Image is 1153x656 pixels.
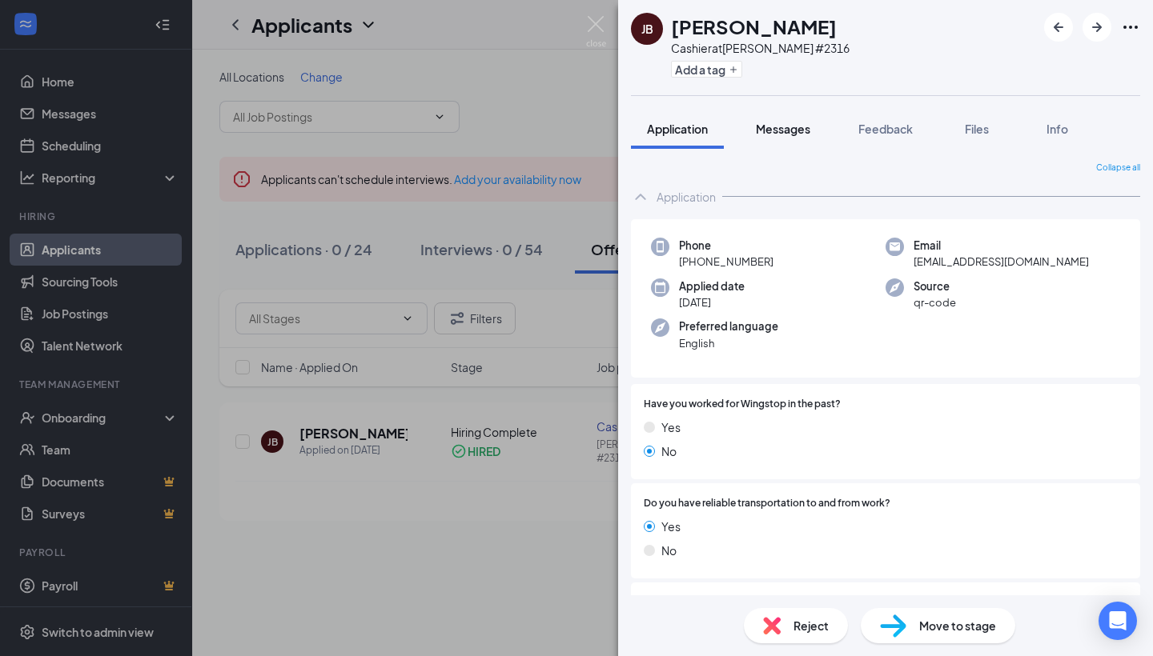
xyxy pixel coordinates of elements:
span: Are you looking for a: [644,595,741,610]
span: Applied date [679,278,745,294]
button: ArrowRight [1083,13,1111,42]
svg: Plus [729,65,738,74]
span: English [679,335,778,351]
span: Email [914,238,1089,254]
span: Source [914,278,956,294]
span: Preferred language [679,318,778,334]
div: Cashier at [PERSON_NAME] #2316 [671,40,850,56]
h1: [PERSON_NAME] [671,13,837,40]
span: Collapse all [1096,162,1140,174]
span: Move to stage [919,617,996,634]
span: qr-code [914,294,956,310]
span: [PHONE_NUMBER] [679,254,773,270]
button: PlusAdd a tag [671,61,742,78]
svg: Ellipses [1121,18,1140,37]
span: Files [965,122,989,136]
span: Feedback [858,122,913,136]
span: Do you have reliable transportation to and from work? [644,496,890,511]
span: Yes [661,418,681,436]
div: Application [657,189,716,205]
span: Yes [661,518,681,535]
svg: ArrowRight [1087,18,1107,37]
span: No [661,442,677,460]
span: No [661,542,677,559]
svg: ChevronUp [631,187,650,206]
div: Open Intercom Messenger [1099,602,1137,640]
span: Application [647,122,708,136]
span: [EMAIL_ADDRESS][DOMAIN_NAME] [914,254,1089,270]
span: Info [1047,122,1068,136]
span: [DATE] [679,294,745,310]
span: Have you worked for Wingstop in the past? [644,397,841,412]
div: JB [641,21,653,37]
span: Messages [756,122,810,136]
svg: ArrowLeftNew [1049,18,1068,37]
span: Phone [679,238,773,254]
span: Reject [793,617,829,634]
button: ArrowLeftNew [1044,13,1073,42]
